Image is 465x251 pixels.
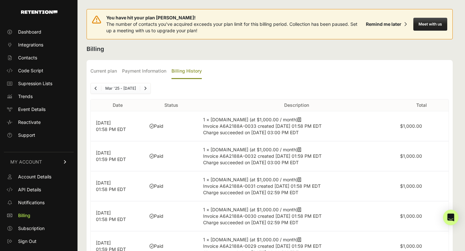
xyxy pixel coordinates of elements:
td: 1 × [DOMAIN_NAME] (at $1,000.00 / month) [198,111,395,141]
span: Sign Out [18,238,36,245]
label: Current plan [90,64,117,79]
span: Reactivate [18,119,41,126]
span: Account Details [18,174,51,180]
label: Payment Information [122,64,166,79]
th: Description [198,99,395,111]
span: Code Script [18,67,43,74]
td: Paid [144,171,198,201]
label: $1,000.00 [400,243,422,249]
span: Integrations [18,42,43,48]
span: The number of contacts you've acquired exceeds your plan limit for this billing period. Collectio... [106,21,357,33]
td: Paid [144,201,198,231]
a: Code Script [4,65,74,76]
a: Previous [91,83,101,94]
th: Total [395,99,449,111]
button: Remind me later [363,18,409,30]
span: Invoice A6A2188A-0031 created [DATE] 01:58 PM EDT [203,183,321,189]
span: Charge succeeded on [DATE] 03:00 PM EDT [203,160,299,165]
span: Charge succeeded on [DATE] 02:59 PM EDT [203,220,298,225]
p: [DATE] 01:58 PM EDT [96,180,139,193]
img: Retention.com [21,10,57,14]
span: Charge succeeded on [DATE] 02:59 PM EDT [203,190,298,195]
a: Trends [4,91,74,102]
span: Invoice A6A2188A-0029 created [DATE] 01:59 PM EDT [203,243,322,249]
td: 1 × [DOMAIN_NAME] (at $1,000.00 / month) [198,141,395,171]
span: Charge succeeded on [DATE] 03:00 PM EDT [203,130,299,135]
span: Supression Lists [18,80,52,87]
span: Notifications [18,199,45,206]
div: Remind me later [366,21,401,27]
span: Invoice A6A2188A-0030 created [DATE] 01:58 PM EDT [203,213,322,219]
td: 1 × [DOMAIN_NAME] (at $1,000.00 / month) [198,171,395,201]
span: Event Details [18,106,46,113]
a: Subscription [4,223,74,234]
label: $1,000.00 [400,213,422,219]
a: Sign Out [4,236,74,246]
a: Notifications [4,197,74,208]
p: [DATE] 01:59 PM EDT [96,150,139,163]
a: API Details [4,185,74,195]
div: Open Intercom Messenger [443,210,459,225]
td: 1 × [DOMAIN_NAME] (at $1,000.00 / month) [198,201,395,231]
span: Invoice A6A2188A-0033 created [DATE] 01:58 PM EDT [203,123,322,129]
span: Invoice A6A2188A-0032 created [DATE] 01:59 PM EDT [203,153,322,159]
label: Billing History [171,64,202,79]
span: Subscription [18,225,45,232]
a: Next [140,83,150,94]
label: $1,000.00 [400,123,422,129]
th: Date [91,99,144,111]
a: MY ACCOUNT [4,152,74,172]
span: Dashboard [18,29,41,35]
p: [DATE] 01:58 PM EDT [96,120,139,133]
a: Supression Lists [4,78,74,89]
label: $1,000.00 [400,183,422,189]
span: API Details [18,186,41,193]
a: Dashboard [4,27,74,37]
span: You have hit your plan [PERSON_NAME]! [106,15,363,21]
th: Status [144,99,198,111]
a: Reactivate [4,117,74,127]
span: Contacts [18,55,37,61]
span: MY ACCOUNT [10,159,42,165]
h2: Billing [87,45,453,54]
a: Event Details [4,104,74,115]
a: Support [4,130,74,140]
a: Contacts [4,53,74,63]
li: Mar '25 - [DATE] [101,86,140,91]
a: Account Details [4,172,74,182]
label: $1,000.00 [400,153,422,159]
button: Meet with us [413,18,447,31]
span: Billing [18,212,30,219]
span: Support [18,132,35,138]
a: Billing [4,210,74,221]
p: [DATE] 01:58 PM EDT [96,210,139,223]
td: Paid [144,111,198,141]
span: Trends [18,93,33,100]
td: Paid [144,141,198,171]
a: Integrations [4,40,74,50]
